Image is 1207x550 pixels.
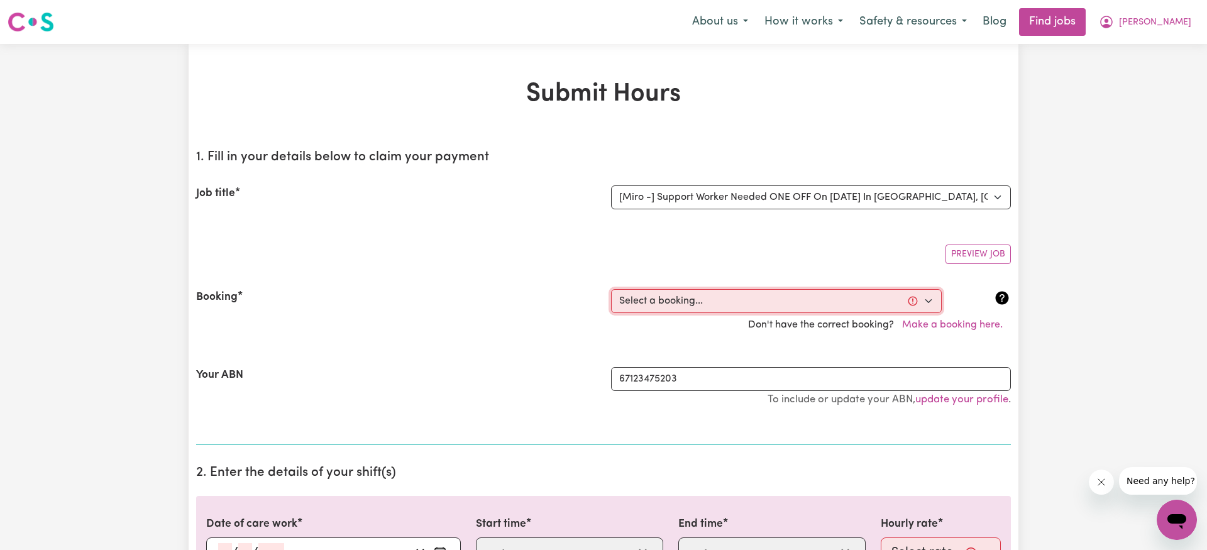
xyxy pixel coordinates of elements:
[678,516,723,532] label: End time
[851,9,975,35] button: Safety & resources
[8,11,54,33] img: Careseekers logo
[196,465,1011,481] h2: 2. Enter the details of your shift(s)
[196,367,243,383] label: Your ABN
[1119,16,1191,30] span: [PERSON_NAME]
[206,516,297,532] label: Date of care work
[756,9,851,35] button: How it works
[476,516,526,532] label: Start time
[945,245,1011,264] button: Preview Job
[1157,500,1197,540] iframe: Button to launch messaging window
[684,9,756,35] button: About us
[748,320,1011,330] span: Don't have the correct booking?
[196,150,1011,165] h2: 1. Fill in your details below to claim your payment
[975,8,1014,36] a: Blog
[881,516,938,532] label: Hourly rate
[768,394,1011,405] small: To include or update your ABN, .
[196,289,238,305] label: Booking
[1089,470,1114,495] iframe: Close message
[1019,8,1086,36] a: Find jobs
[894,313,1011,337] button: Make a booking here.
[1119,467,1197,495] iframe: Message from company
[8,8,54,36] a: Careseekers logo
[196,185,235,202] label: Job title
[1091,9,1199,35] button: My Account
[915,394,1008,405] a: update your profile
[196,79,1011,109] h1: Submit Hours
